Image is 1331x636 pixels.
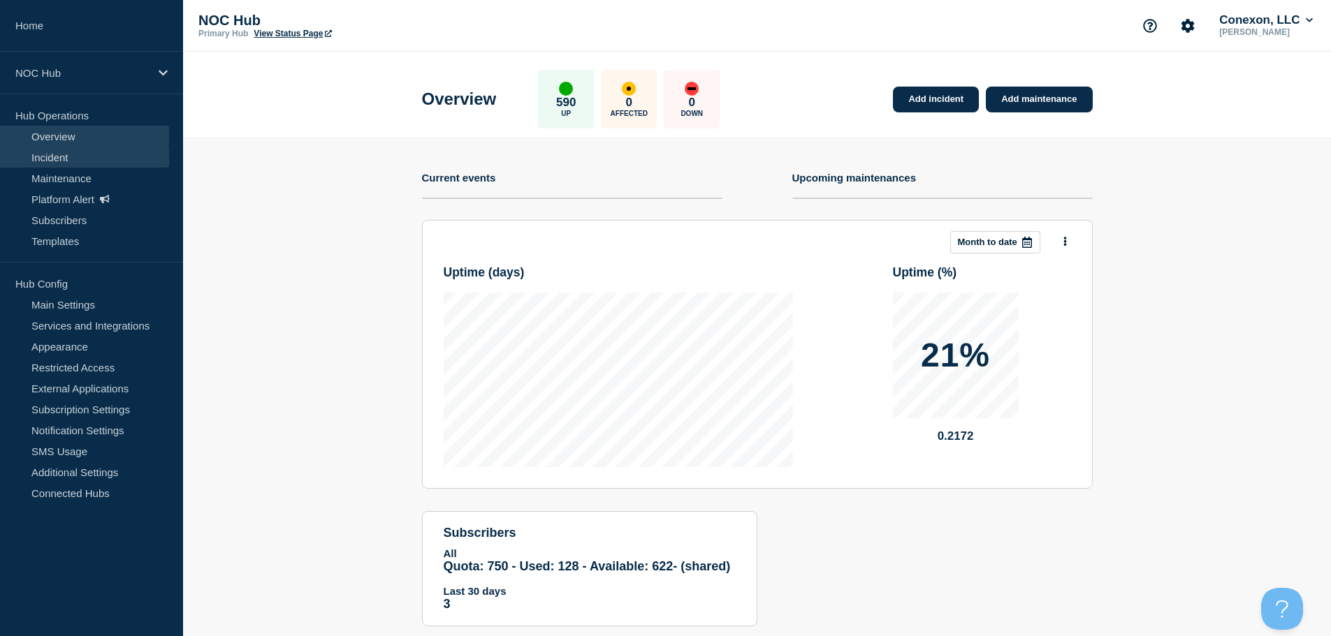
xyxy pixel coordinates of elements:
span: Quota: 750 - Used: 128 - Available: 622 - (shared) [444,559,731,573]
a: Add incident [893,87,979,112]
p: Last 30 days [444,585,736,597]
p: NOC Hub [15,67,150,79]
p: Affected [611,110,648,117]
a: Add maintenance [986,87,1092,112]
div: affected [622,82,636,96]
div: up [559,82,573,96]
div: down [685,82,699,96]
button: Conexon, LLC [1216,13,1316,27]
p: 21% [921,339,990,372]
p: NOC Hub [198,13,478,29]
p: 0 [689,96,695,110]
h4: Current events [422,172,496,184]
h1: Overview [422,89,497,109]
h4: subscribers [444,526,736,540]
p: 0.2172 [893,429,1019,443]
h3: Uptime ( days ) [444,265,525,280]
h4: Upcoming maintenances [792,172,917,184]
button: Account settings [1173,11,1202,40]
p: 0 [626,96,632,110]
p: 590 [556,96,576,110]
a: View Status Page [254,29,331,38]
button: Month to date [950,231,1040,253]
p: All [444,547,736,559]
p: Up [561,110,571,117]
p: 3 [444,597,736,612]
h3: Uptime ( % ) [893,265,957,280]
p: Month to date [958,237,1017,247]
p: Down [681,110,703,117]
button: Support [1135,11,1165,40]
p: Primary Hub [198,29,248,38]
p: [PERSON_NAME] [1216,27,1316,37]
iframe: Help Scout Beacon - Open [1261,588,1303,630]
